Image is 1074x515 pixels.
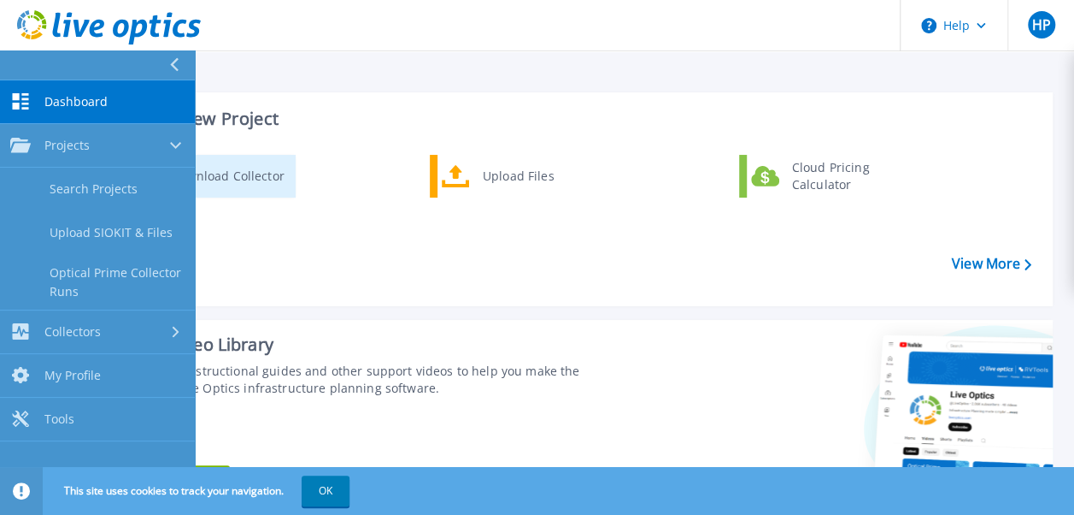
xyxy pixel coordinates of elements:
a: Cloud Pricing Calculator [739,155,914,198]
div: Find tutorials, instructional guides and other support videos to help you make the most of your L... [100,363,604,397]
a: Upload Files [430,155,605,198]
div: Upload Files [474,159,601,193]
span: My Profile [44,368,101,383]
div: Cloud Pricing Calculator [783,159,910,193]
span: Projects [44,138,90,153]
span: Dashboard [44,94,108,110]
span: Tools [44,411,74,427]
span: HP [1031,18,1050,32]
a: View More [952,256,1031,272]
h3: Start a New Project [121,110,1030,128]
div: Support Video Library [100,334,604,356]
div: Download Collector [162,159,291,193]
button: OK [302,476,349,506]
span: Collectors [44,324,101,340]
a: Download Collector [120,155,296,198]
span: This site uses cookies to track your navigation. [47,476,349,506]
